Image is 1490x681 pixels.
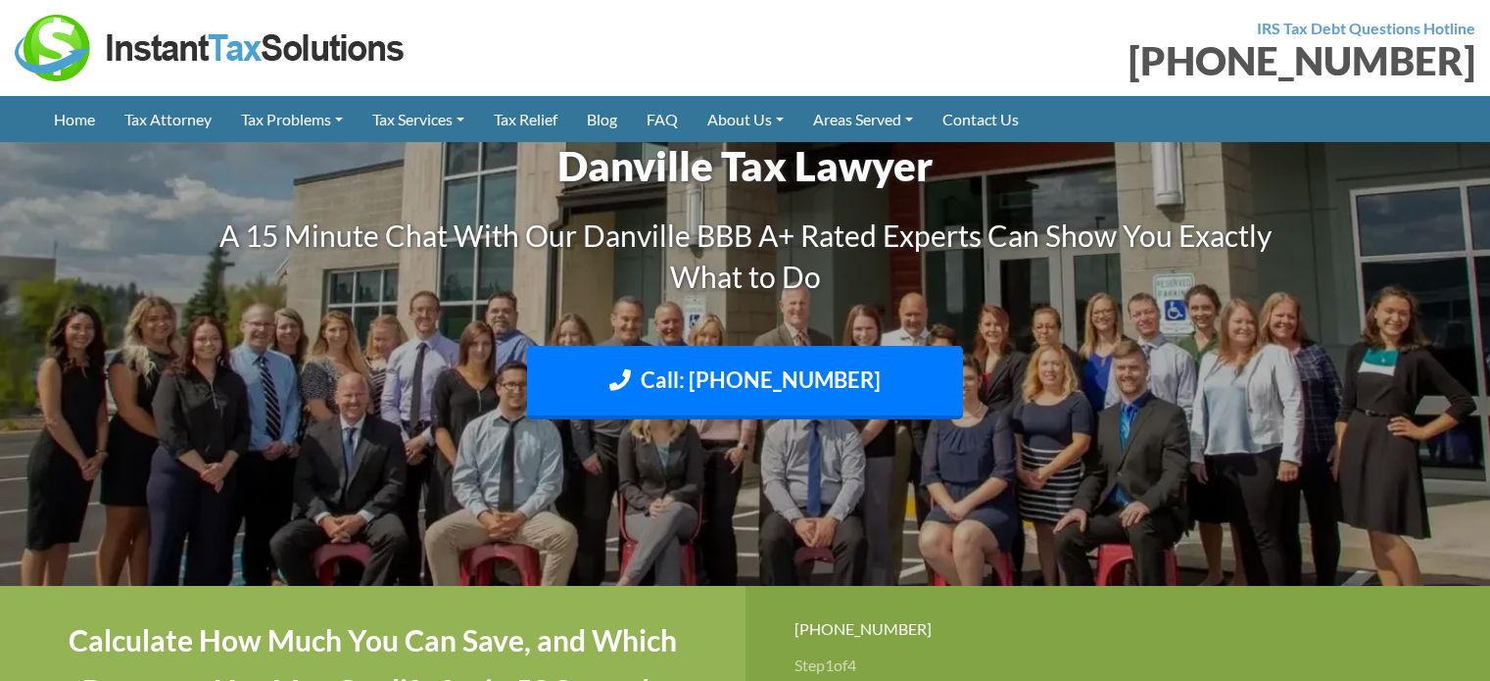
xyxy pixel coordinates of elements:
[527,346,963,419] a: Call: [PHONE_NUMBER]
[928,96,1033,142] a: Contact Us
[39,96,110,142] a: Home
[15,15,407,81] img: Instant Tax Solutions Logo
[825,656,834,674] span: 1
[794,615,1442,642] div: [PHONE_NUMBER]
[479,96,572,142] a: Tax Relief
[693,96,798,142] a: About Us
[226,96,358,142] a: Tax Problems
[1257,19,1475,37] strong: IRS Tax Debt Questions Hotline
[202,215,1289,297] h3: A 15 Minute Chat With Our Danville BBB A+ Rated Experts Can Show You Exactly What to Do
[794,657,1442,673] h3: Step of
[572,96,632,142] a: Blog
[847,656,856,674] span: 4
[15,36,407,55] a: Instant Tax Solutions Logo
[798,96,928,142] a: Areas Served
[632,96,693,142] a: FAQ
[358,96,479,142] a: Tax Services
[202,137,1289,195] h1: Danville Tax Lawyer
[760,41,1476,80] div: [PHONE_NUMBER]
[110,96,226,142] a: Tax Attorney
